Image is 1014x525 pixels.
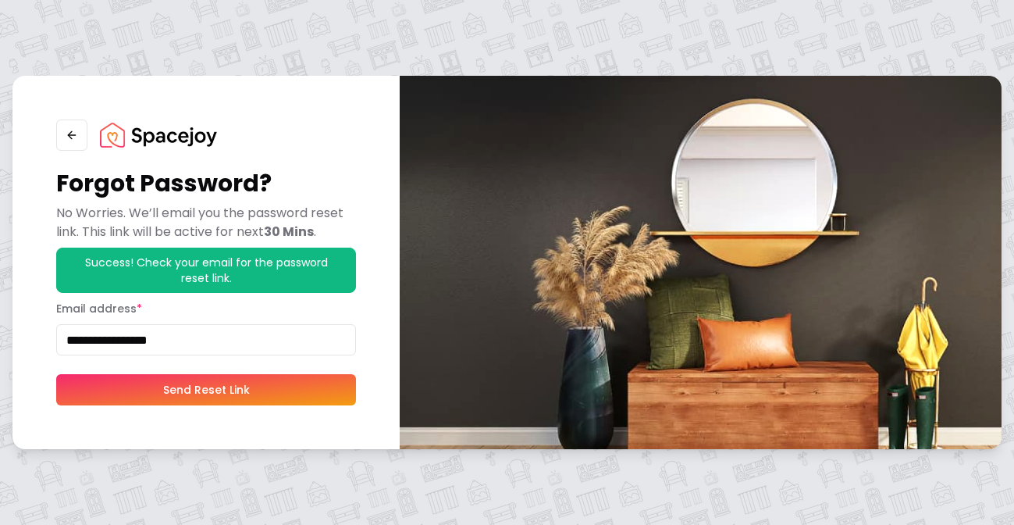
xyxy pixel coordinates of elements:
[264,223,314,241] b: 30 Mins
[56,170,356,198] h1: Forgot Password?
[56,374,356,405] button: Send Reset Link
[56,248,356,293] div: Success! Check your email for the password reset link.
[56,301,142,316] label: Email address
[400,76,1002,449] img: banner
[100,123,217,148] img: Spacejoy Logo
[56,204,356,241] p: No Worries. We’ll email you the password reset link. This link will be active for next .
